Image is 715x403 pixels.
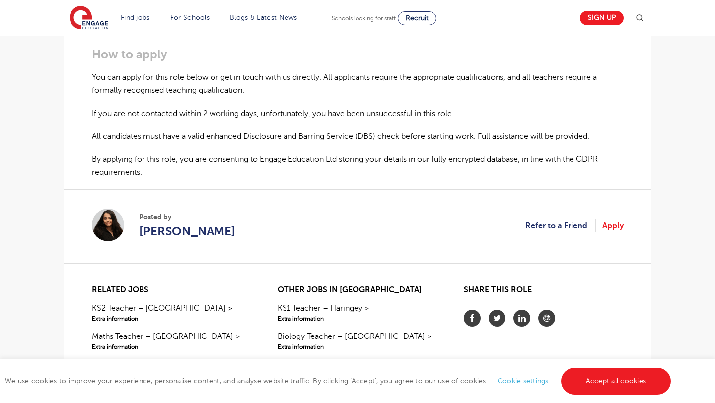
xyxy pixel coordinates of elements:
[464,285,623,300] h2: Share this role
[92,47,624,61] h3: How to apply
[406,14,429,22] span: Recruit
[92,314,251,323] span: Extra information
[139,222,235,240] a: [PERSON_NAME]
[92,107,624,120] p: If you are not contacted within 2 working days, unfortunately, you have been unsuccessful in this...
[561,368,671,395] a: Accept all cookies
[398,11,436,25] a: Recruit
[278,331,437,351] a: Biology Teacher – [GEOGRAPHIC_DATA] >Extra information
[92,302,251,323] a: KS2 Teacher – [GEOGRAPHIC_DATA] >Extra information
[92,285,251,295] h2: Related jobs
[170,14,210,21] a: For Schools
[70,6,108,31] img: Engage Education
[580,11,624,25] a: Sign up
[525,219,596,232] a: Refer to a Friend
[92,331,251,351] a: Maths Teacher – [GEOGRAPHIC_DATA] >Extra information
[92,359,251,392] a: 121 Teaching Assistant – [GEOGRAPHIC_DATA] >Extra information
[278,342,437,351] span: Extra information
[5,377,673,385] span: We use cookies to improve your experience, personalise content, and analyse website traffic. By c...
[92,342,251,351] span: Extra information
[139,212,235,222] span: Posted by
[92,130,624,143] p: All candidates must have a valid enhanced Disclosure and Barring Service (DBS) check before start...
[121,14,150,21] a: Find jobs
[498,377,549,385] a: Cookie settings
[278,359,437,392] a: Higher Level Teaching Assistant – [GEOGRAPHIC_DATA] >Extra information
[230,14,297,21] a: Blogs & Latest News
[602,219,624,232] a: Apply
[92,153,624,179] p: By applying for this role, you are consenting to Engage Education Ltd storing your details in our...
[332,15,396,22] span: Schools looking for staff
[278,314,437,323] span: Extra information
[92,71,624,97] p: You can apply for this role below or get in touch with us directly. All applicants require the ap...
[278,302,437,323] a: KS1 Teacher – Haringey >Extra information
[278,285,437,295] h2: Other jobs in [GEOGRAPHIC_DATA]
